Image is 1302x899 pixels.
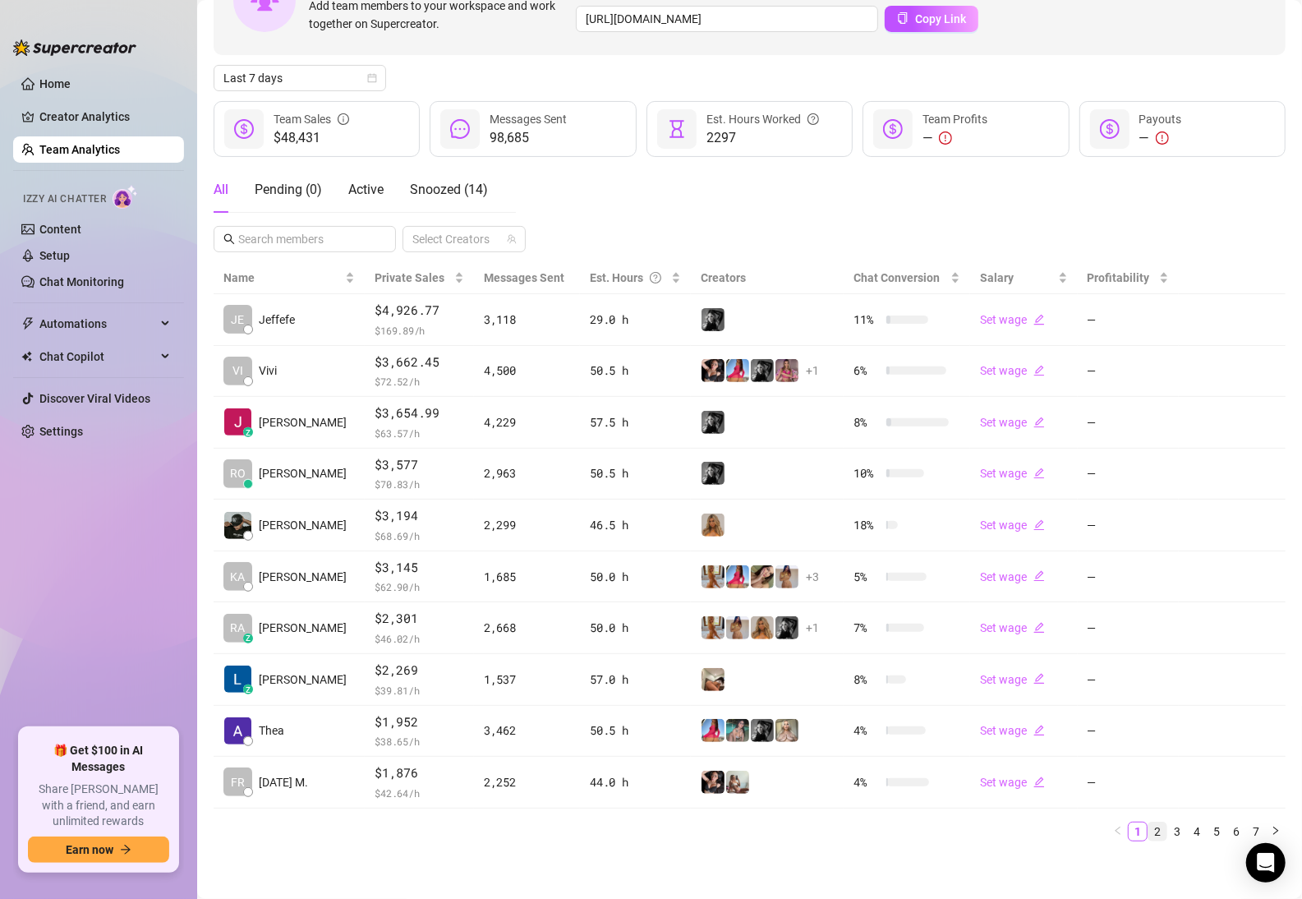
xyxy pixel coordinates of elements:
span: $48,431 [274,128,349,148]
span: 7 % [853,619,880,637]
span: Last 7 days [223,66,376,90]
img: Lara Clyde [224,666,251,693]
span: $3,654.99 [375,403,463,423]
img: Thea [224,717,251,745]
div: — [1139,128,1182,148]
img: Georgia (VIP) [726,616,749,639]
a: Home [39,77,71,90]
span: Chat Conversion [853,271,940,284]
span: exclamation-circle [1156,131,1169,145]
img: Celine (VIP) [702,565,725,588]
a: 1 [1129,823,1147,841]
img: Jaz (VIP) [702,514,725,537]
span: Salary [980,271,1014,284]
img: Celine (VIP) [702,616,725,639]
div: Est. Hours Worked [706,110,819,128]
img: Kennedy (VIP) [702,462,725,485]
span: $2,301 [375,609,463,629]
img: Kennedy (VIP) [751,719,774,742]
span: Messages Sent [490,113,567,126]
span: + 3 [806,568,819,586]
span: question-circle [807,110,819,128]
span: Izzy AI Chatter [23,191,106,207]
span: Active [348,182,384,197]
span: 10 % [853,464,880,482]
div: 50.5 h [590,722,681,740]
span: $ 169.89 /h [375,322,463,339]
span: [PERSON_NAME] [259,413,347,431]
span: + 1 [806,362,819,380]
span: RA [231,619,246,637]
a: Set wageedit [980,776,1045,789]
a: Set wageedit [980,724,1045,737]
div: 29.0 h [590,311,681,329]
span: 4 % [853,773,880,791]
span: team [507,234,517,244]
span: 5 % [853,568,880,586]
span: $1,952 [375,712,463,732]
span: $ 72.52 /h [375,373,463,390]
td: — [1078,757,1179,809]
span: 18 % [853,516,880,534]
span: Earn now [66,843,113,856]
div: 57.0 h [590,671,681,689]
div: z [243,685,253,694]
td: — [1078,602,1179,654]
img: Jaileen (VIP) [702,359,725,382]
span: Share [PERSON_NAME] with a friend, and earn unlimited rewards [28,781,169,830]
span: Copy Link [915,12,966,25]
span: 4 % [853,722,880,740]
td: — [1078,449,1179,500]
span: left [1113,826,1123,836]
div: 1,537 [484,671,570,689]
a: Set wageedit [980,519,1045,532]
span: [PERSON_NAME] [259,619,347,637]
button: left [1108,822,1128,841]
a: Set wageedit [980,467,1045,480]
span: $ 42.64 /h [375,785,463,801]
span: 🎁 Get $100 in AI Messages [28,743,169,775]
span: Jeffefe [259,311,295,329]
a: Team Analytics [39,143,120,156]
span: edit [1033,314,1045,325]
th: Creators [691,262,844,294]
img: Chloe (VIP) [702,668,725,691]
img: Kennedy (VIP) [751,359,774,382]
a: Creator Analytics [39,104,171,130]
div: Est. Hours [590,269,668,287]
span: [PERSON_NAME] [259,516,347,534]
div: 50.0 h [590,619,681,637]
span: [PERSON_NAME] [259,464,347,482]
span: edit [1033,622,1045,634]
div: 4,500 [484,362,570,380]
span: Payouts [1139,113,1182,126]
img: Georgia (VIP) [775,565,798,588]
span: $ 63.57 /h [375,425,463,441]
img: Jaz (VIP) [751,616,774,639]
div: z [243,634,253,643]
img: AI Chatter [113,185,138,209]
a: Content [39,223,81,236]
img: Ellie (VIP) [775,719,798,742]
span: $3,577 [375,455,463,475]
span: Automations [39,311,156,337]
span: Chat Copilot [39,343,156,370]
li: 6 [1226,822,1246,841]
button: Earn nowarrow-right [28,837,169,863]
span: $3,662.45 [375,353,463,372]
div: Open Intercom Messenger [1246,843,1286,883]
span: 8 % [853,413,880,431]
span: arrow-right [120,844,131,855]
td: — [1078,500,1179,551]
a: 5 [1208,823,1226,841]
a: Set wageedit [980,621,1045,634]
span: 11 % [853,311,880,329]
a: Chat Monitoring [39,275,124,288]
div: 1,685 [484,568,570,586]
li: 7 [1246,822,1266,841]
span: $2,269 [375,661,463,680]
img: Jaileen (VIP) [702,771,725,794]
li: Next Page [1266,822,1286,841]
span: [PERSON_NAME] [259,671,347,689]
div: Team Sales [274,110,349,128]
